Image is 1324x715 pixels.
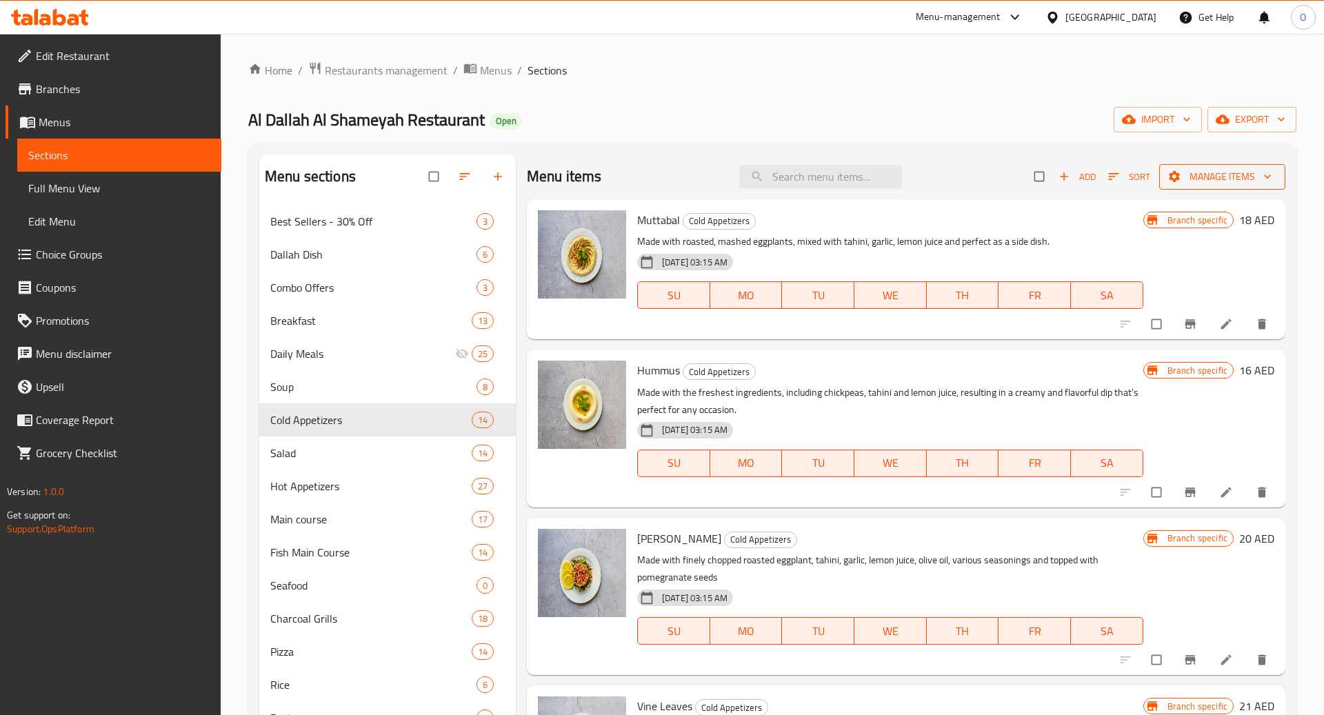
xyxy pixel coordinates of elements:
span: 1.0.0 [43,483,64,501]
h6: 16 AED [1239,361,1274,380]
button: FR [999,617,1071,645]
a: Edit Menu [17,205,221,238]
button: Branch-specific-item [1175,645,1208,675]
a: Menus [6,105,221,139]
a: Full Menu View [17,172,221,205]
span: Cold Appetizers [725,532,796,547]
div: Main course17 [259,503,516,536]
button: Manage items [1159,164,1285,190]
a: Branches [6,72,221,105]
a: Promotions [6,304,221,337]
span: TU [788,285,849,305]
span: Add [1059,169,1096,185]
span: WE [860,285,921,305]
span: Select to update [1143,311,1172,337]
span: Open [490,115,522,127]
h2: Menu items [527,166,602,187]
span: SU [643,621,705,641]
div: Cold Appetizers [724,532,797,548]
a: Grocery Checklist [6,436,221,470]
a: Edit Restaurant [6,39,221,72]
span: Sections [528,62,567,79]
div: items [472,643,494,660]
a: Edit menu item [1219,653,1236,667]
button: TU [782,617,854,645]
span: SA [1076,285,1138,305]
div: Combo Offers3 [259,271,516,304]
img: Muttabal [538,210,626,299]
div: Breakfast13 [259,304,516,337]
button: Branch-specific-item [1175,309,1208,339]
span: MO [716,453,777,473]
span: 14 [472,447,493,460]
span: 13 [472,314,493,328]
h2: Menu sections [265,166,356,187]
button: SU [637,281,710,309]
nav: breadcrumb [248,61,1296,79]
div: items [472,511,494,527]
button: MO [710,281,783,309]
span: Coverage Report [36,412,210,428]
span: 14 [472,546,493,559]
button: Add [1055,166,1099,188]
div: Cold Appetizers [683,213,756,230]
span: Select section [1026,163,1055,190]
p: Made with the freshest ingredients, including chickpeas, tahini and lemon juice, resulting in a c... [637,384,1143,419]
div: items [472,478,494,494]
button: Sort [1105,166,1154,188]
span: TH [932,285,994,305]
div: items [477,379,494,395]
span: Rice [270,676,477,693]
span: Promotions [36,312,210,329]
span: Hummus [637,360,680,381]
a: Home [248,62,292,79]
div: items [472,544,494,561]
img: Hummus [538,361,626,449]
button: export [1207,107,1296,132]
span: 8 [477,381,493,394]
button: FR [999,450,1071,477]
span: FR [1004,285,1065,305]
span: Select all sections [421,163,450,190]
span: Version: [7,483,41,501]
span: Charcoal Grills [270,610,472,627]
button: SA [1071,450,1143,477]
div: Daily Meals25 [259,337,516,370]
a: Sections [17,139,221,172]
span: WE [860,621,921,641]
img: Baba Ghannouj [538,529,626,617]
span: Edit Restaurant [36,48,210,64]
button: TU [782,450,854,477]
h6: 20 AED [1239,529,1274,548]
div: items [472,312,494,329]
a: Edit menu item [1219,485,1236,499]
div: items [472,412,494,428]
span: SA [1076,453,1138,473]
div: Best Sellers - 30% Off3 [259,205,516,238]
span: 6 [477,678,493,692]
span: FR [1004,621,1065,641]
a: Choice Groups [6,238,221,271]
span: Fish Main Course [270,544,472,561]
div: items [477,246,494,263]
li: / [298,62,303,79]
span: [DATE] 03:15 AM [656,423,733,436]
span: Al Dallah Al Shameyah Restaurant [248,104,485,135]
button: MO [710,617,783,645]
button: delete [1247,309,1280,339]
span: Get support on: [7,506,70,524]
span: 14 [472,414,493,427]
span: 0 [477,579,493,592]
p: Made with finely chopped roasted eggplant, tahini, garlic, lemon juice, olive oil, various season... [637,552,1143,586]
div: Soup8 [259,370,516,403]
button: WE [854,617,927,645]
span: Menu disclaimer [36,345,210,362]
button: delete [1247,477,1280,507]
div: Seafood0 [259,569,516,602]
div: Pizza14 [259,635,516,668]
span: Sort sections [450,161,483,192]
span: MO [716,621,777,641]
span: TH [932,453,994,473]
span: Best Sellers - 30% Off [270,213,477,230]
